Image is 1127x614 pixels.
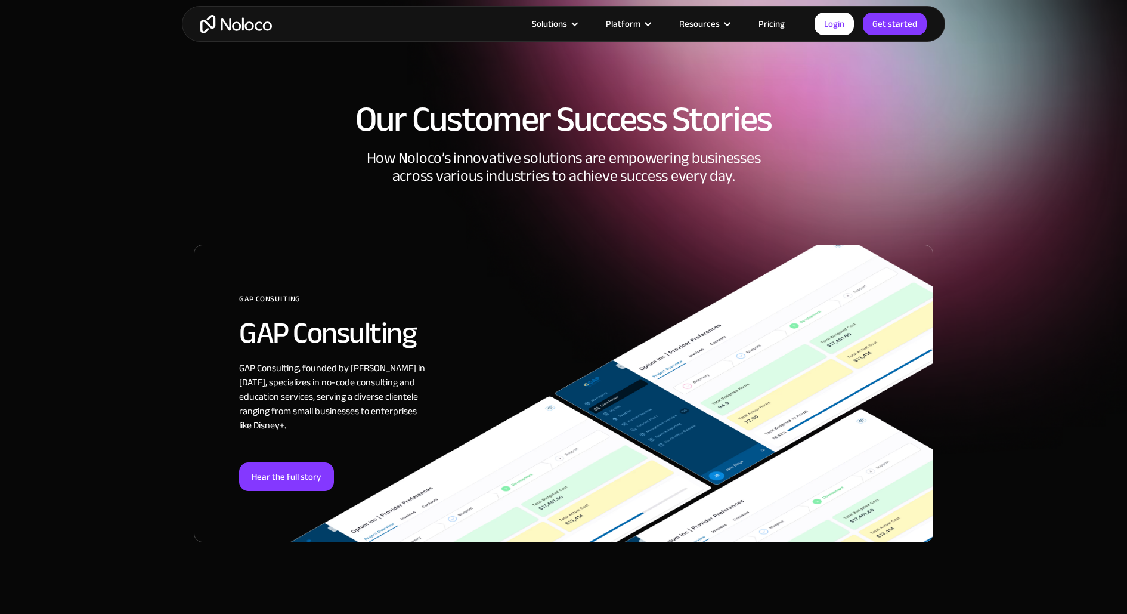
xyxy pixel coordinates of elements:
div: Hear the full story [239,462,334,491]
div: How Noloco’s innovative solutions are empowering businesses across various industries to achieve ... [194,149,933,245]
h2: GAP Consulting [239,317,933,349]
a: Get started [863,13,927,35]
div: Resources [664,16,744,32]
a: Login [815,13,854,35]
div: Solutions [532,16,567,32]
div: GAP Consulting [239,290,933,317]
a: GAP ConsultingGAP ConsultingGAP Consulting, founded by [PERSON_NAME] in [DATE], specializes in no... [194,245,933,542]
div: Platform [591,16,664,32]
a: Pricing [744,16,800,32]
div: Resources [679,16,720,32]
div: GAP Consulting, founded by [PERSON_NAME] in [DATE], specializes in no-code consulting and educati... [239,361,430,462]
div: Platform [606,16,640,32]
h1: Our Customer Success Stories [194,101,933,137]
div: Solutions [517,16,591,32]
a: home [200,15,272,33]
